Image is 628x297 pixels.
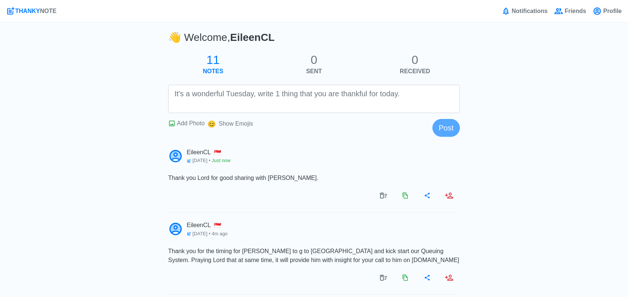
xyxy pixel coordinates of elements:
div: THANKY [15,7,56,16]
b: EileenCL [230,32,275,43]
h3: Welcome, [168,31,275,47]
span: Friends [563,7,586,16]
p: SENT [264,67,364,76]
span: wave [167,29,183,45]
h2: 0 [264,53,364,67]
span: Add Photo [177,120,205,126]
a: EileenCL 🇸🇬 [187,222,228,229]
h2: 0 [364,53,465,67]
a: EileenCL 🇸🇬 [187,149,230,156]
h6: EileenCL [187,222,228,229]
span: Notifications [510,7,548,16]
small: [DATE] • [187,158,230,163]
p: NOTES [163,67,264,76]
span: Profile [602,7,622,16]
span: 4m ago [212,231,228,236]
h6: EileenCL [187,149,230,156]
span: 🇸🇬 [214,223,221,228]
span: Thank you for the timing for [PERSON_NAME] to g to [GEOGRAPHIC_DATA] and kick start our Queuing S... [168,248,459,263]
span: Just now [212,158,230,163]
a: Friends [554,6,586,16]
span: NOTE [40,8,56,14]
a: Notifications [501,6,548,16]
span: smile [207,120,216,128]
div: Show Emojis [219,119,253,128]
h2: 11 [163,53,264,67]
p: RECEIVED [364,67,465,76]
small: [DATE] • [187,231,228,236]
span: Thank you Lord for good sharing with [PERSON_NAME]. [168,175,318,181]
span: 🇸🇬 [214,150,221,155]
button: Post [432,119,460,137]
a: Profile [592,6,622,16]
